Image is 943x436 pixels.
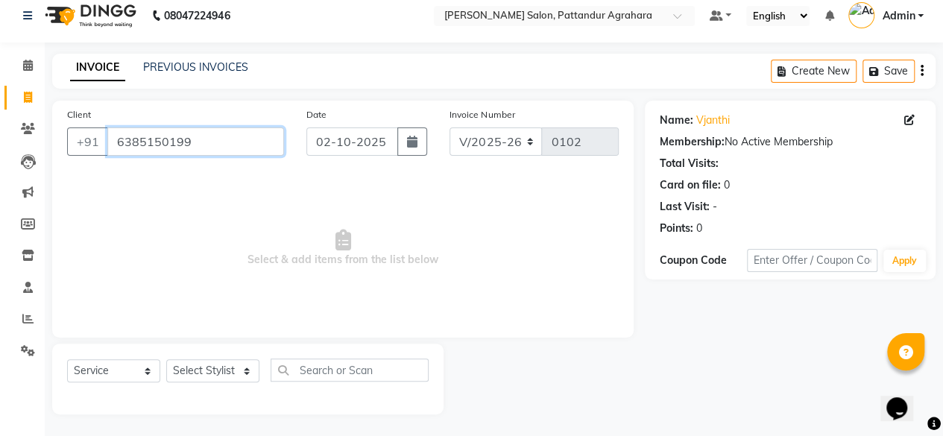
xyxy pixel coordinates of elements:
[143,60,248,74] a: PREVIOUS INVOICES
[883,250,926,272] button: Apply
[660,253,747,268] div: Coupon Code
[696,221,702,236] div: 0
[660,177,721,193] div: Card on file:
[771,60,857,83] button: Create New
[67,127,109,156] button: +91
[660,113,693,128] div: Name:
[450,108,514,121] label: Invoice Number
[696,113,730,128] a: Vjanthi
[271,358,429,382] input: Search or Scan
[724,177,730,193] div: 0
[882,8,915,24] span: Admin
[660,134,725,150] div: Membership:
[747,249,877,272] input: Enter Offer / Coupon Code
[660,221,693,236] div: Points:
[660,134,921,150] div: No Active Membership
[70,54,125,81] a: INVOICE
[660,199,710,215] div: Last Visit:
[880,376,928,421] iframe: chat widget
[67,108,91,121] label: Client
[107,127,284,156] input: Search by Name/Mobile/Email/Code
[306,108,327,121] label: Date
[862,60,915,83] button: Save
[848,2,874,28] img: Admin
[713,199,717,215] div: -
[67,174,619,323] span: Select & add items from the list below
[660,156,719,171] div: Total Visits:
